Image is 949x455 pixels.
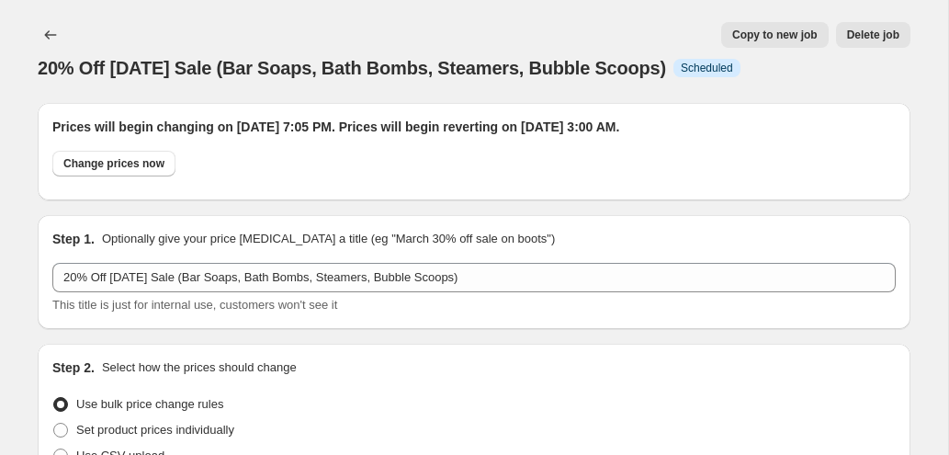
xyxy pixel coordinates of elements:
[38,58,666,78] span: 20% Off [DATE] Sale (Bar Soaps, Bath Bombs, Steamers, Bubble Scoops)
[721,22,829,48] button: Copy to new job
[52,151,175,176] button: Change prices now
[847,28,899,42] span: Delete job
[102,358,297,377] p: Select how the prices should change
[681,61,733,75] span: Scheduled
[52,263,896,292] input: 30% off holiday sale
[52,358,95,377] h2: Step 2.
[38,22,63,48] button: Price change jobs
[63,156,164,171] span: Change prices now
[52,298,337,312] span: This title is just for internal use, customers won't see it
[836,22,910,48] button: Delete job
[52,230,95,248] h2: Step 1.
[732,28,818,42] span: Copy to new job
[52,118,896,136] h2: Prices will begin changing on [DATE] 7:05 PM. Prices will begin reverting on [DATE] 3:00 AM.
[76,423,234,437] span: Set product prices individually
[76,397,223,411] span: Use bulk price change rules
[102,230,555,248] p: Optionally give your price [MEDICAL_DATA] a title (eg "March 30% off sale on boots")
